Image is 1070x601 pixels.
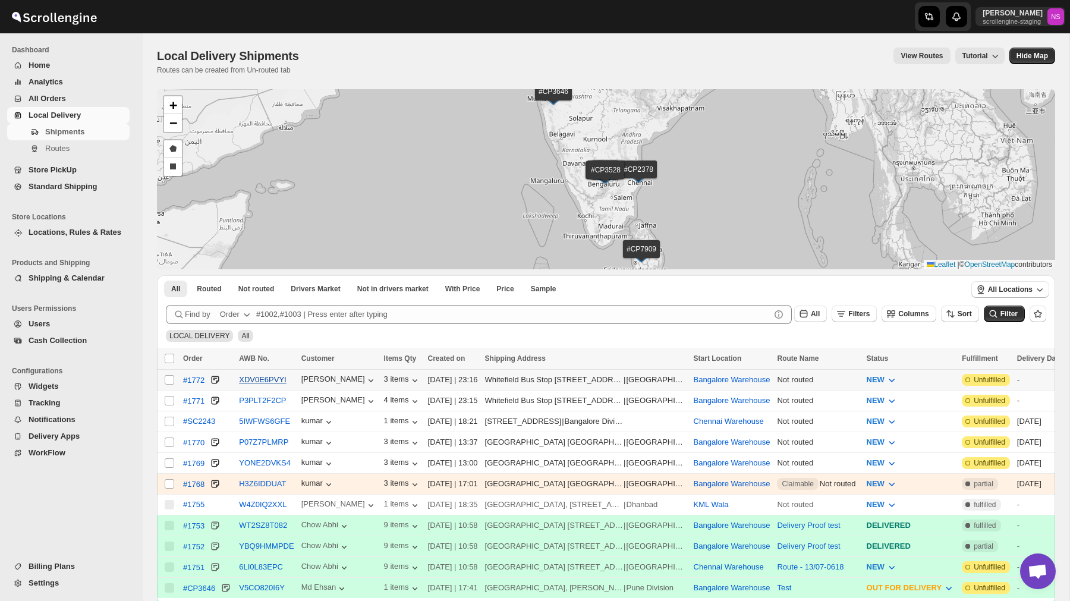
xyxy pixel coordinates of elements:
button: Bangalore Warehouse [694,479,770,488]
div: [GEOGRAPHIC_DATA] [627,457,687,469]
button: NEW [860,495,905,514]
div: Order [220,309,240,320]
div: [GEOGRAPHIC_DATA] [627,436,687,448]
div: #1751 [183,563,204,572]
div: #SC2243 [183,417,215,426]
button: [PERSON_NAME] [301,395,377,407]
button: 3 items [384,479,421,490]
div: | [485,374,687,386]
div: Dhanbad [627,499,658,511]
span: Shipments [45,127,84,136]
div: [GEOGRAPHIC_DATA] [627,478,687,490]
button: Map action label [1009,48,1055,64]
div: Md Ehsan [301,583,348,594]
button: 3 items [384,375,421,386]
span: Nawneet Sharma [1047,8,1064,25]
div: [DATE] | 23:16 [428,374,478,386]
button: #1770 [183,436,204,448]
button: V5CO820I6Y [239,583,285,592]
button: WT2SZ8T082 [239,521,287,530]
button: P3PLT2F2CP [239,396,286,405]
button: Chow Abhi [301,562,350,574]
div: | [485,478,687,490]
div: [DATE] | 18:21 [428,416,478,427]
button: 9 items [384,541,421,553]
p: Routes can be created from Un-routed tab [157,65,304,75]
button: User menu [975,7,1065,26]
div: [DATE] | 13:00 [428,457,478,469]
span: Products and Shipping [12,258,134,268]
span: Billing Plans [29,562,75,571]
span: NEW [867,500,885,509]
div: Not routed [777,457,859,469]
div: | [485,540,687,552]
span: Tutorial [962,52,988,60]
button: Widgets [7,378,130,395]
div: | [485,395,687,407]
div: kumar [301,416,335,428]
span: Unfulfilled [974,417,1005,426]
div: | [485,499,687,511]
span: LOCAL DELIVERY [169,332,229,340]
button: Sort [941,306,979,322]
span: Store Locations [12,212,134,222]
button: #CP3646 [183,582,215,594]
button: Locations, Rules & Rates [7,224,130,241]
div: [GEOGRAPHIC_DATA], [PERSON_NAME][GEOGRAPHIC_DATA], [GEOGRAPHIC_DATA] [485,582,624,594]
span: Routes [45,144,70,153]
span: partial [974,542,993,551]
span: Status [867,354,889,363]
span: Settings [29,578,59,587]
button: Test [777,583,791,592]
input: #1002,#1003 | Press enter after typing [256,305,770,324]
div: kumar [301,437,335,449]
div: 4 items [384,395,421,407]
div: Whitefield Bus Stop [STREET_ADDRESS] Vinayaka Layout [GEOGRAPHIC_DATA] [485,395,624,407]
div: | [485,582,687,594]
span: All [171,284,180,294]
span: Widgets [29,382,58,391]
button: Sample [524,281,564,297]
div: [GEOGRAPHIC_DATA] [STREET_ADDRESS] [485,520,624,531]
div: [DATE] [1017,436,1062,448]
div: kumar [301,479,335,490]
button: Bangalore Warehouse [694,583,770,592]
span: Configurations [12,366,134,376]
button: Routed [190,281,228,297]
span: Sample [531,284,556,294]
button: All [164,281,187,297]
span: | [958,260,959,269]
button: #1753 [183,520,204,531]
span: Routed [197,284,221,294]
button: 1 items [384,499,421,511]
button: Bangalore Warehouse [694,375,770,384]
p: [PERSON_NAME] [983,8,1043,18]
span: Standard Shipping [29,182,97,191]
button: NEW [860,412,905,431]
div: [GEOGRAPHIC_DATA] [GEOGRAPHIC_DATA] Sathya Sai Layout [GEOGRAPHIC_DATA] [485,436,624,448]
button: XDV0E6PVYI [239,375,287,384]
span: Users Permissions [12,304,134,313]
span: With Price [445,284,480,294]
button: WorkFlow [7,445,130,461]
span: NEW [867,396,885,405]
div: #1770 [183,438,204,447]
a: Zoom out [164,114,182,132]
button: [PERSON_NAME] [301,499,377,511]
div: Chow Abhi [301,541,350,553]
img: Marker [545,92,562,105]
span: Drivers Market [291,284,340,294]
span: Local Delivery [29,111,81,119]
button: #1755 [183,500,204,509]
button: NEW [860,433,905,452]
div: | [485,561,687,573]
span: NEW [867,458,885,467]
span: Unfulfilled [974,375,1005,385]
button: Routes [7,140,130,157]
button: NEW [860,391,905,410]
button: W4Z0IQ2XXL [239,500,287,509]
div: [DATE] | 10:58 [428,561,478,573]
button: Unrouted [231,281,282,297]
